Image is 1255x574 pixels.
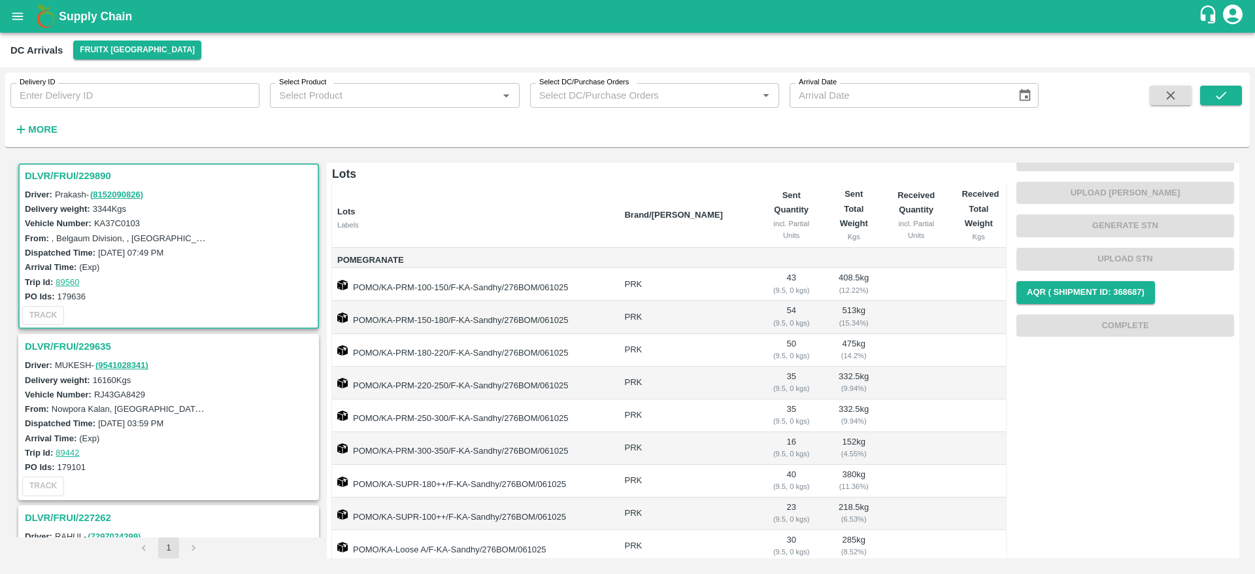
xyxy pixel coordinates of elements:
td: 513 kg [826,301,881,333]
label: KA37C0103 [94,218,140,228]
label: Dispatched Time: [25,418,95,428]
div: ( 6.53 %) [837,513,871,525]
img: box [337,509,348,520]
td: POMO/KA-SUPR-180++/F-KA-Sandhy/276BOM/061025 [332,465,614,498]
td: 23 [756,498,826,530]
label: , Belgaum Division, , [GEOGRAPHIC_DATA] [52,233,220,243]
td: 408.5 kg [826,268,881,301]
button: Select DC [73,41,201,59]
td: 54 [756,301,826,333]
div: account of current user [1221,3,1245,30]
label: Driver: [25,360,52,370]
td: 35 [756,367,826,399]
td: PRK [614,268,756,301]
div: ( 9.94 %) [837,415,871,427]
label: (Exp) [79,433,99,443]
button: open drawer [3,1,33,31]
div: ( 9.5, 0 kgs) [767,481,816,492]
label: 3344 Kgs [93,204,126,214]
div: ( 15.34 %) [837,317,871,329]
td: PRK [614,498,756,530]
img: box [337,443,348,454]
td: 35 [756,399,826,432]
td: 50 [756,334,826,367]
span: MUKESH - [55,360,150,370]
label: 16160 Kgs [93,375,131,385]
td: 380 kg [826,465,881,498]
div: ( 9.5, 0 kgs) [767,546,816,558]
input: Select DC/Purchase Orders [534,87,737,104]
label: Select DC/Purchase Orders [539,77,629,88]
label: PO Ids: [25,292,55,301]
h3: DLVR/FRUI/229890 [25,167,316,184]
label: Nowpora Kalan, [GEOGRAPHIC_DATA], [GEOGRAPHIC_DATA], [GEOGRAPHIC_DATA] [52,403,390,414]
label: Delivery weight: [25,204,90,214]
td: 475 kg [826,334,881,367]
label: PO Ids: [25,462,55,472]
div: incl. Partial Units [892,218,941,242]
h3: DLVR/FRUI/227262 [25,509,316,526]
img: box [337,312,348,323]
div: ( 11.36 %) [837,481,871,492]
div: Kgs [962,231,996,243]
a: 89442 [56,448,79,458]
a: (7297024399) [88,532,141,541]
div: ( 9.5, 0 kgs) [767,415,816,427]
button: Open [497,87,514,104]
td: POMO/KA-PRM-180-220/F-KA-Sandhy/276BOM/061025 [332,334,614,367]
div: ( 9.5, 0 kgs) [767,350,816,362]
a: 89560 [56,277,79,287]
button: AQR ( Shipment Id: 368687) [1016,281,1155,304]
div: ( 9.5, 0 kgs) [767,513,816,525]
a: (9541028341) [95,360,148,370]
label: Arrival Time: [25,262,76,272]
td: POMO/KA-PRM-250-300/F-KA-Sandhy/276BOM/061025 [332,399,614,432]
div: customer-support [1198,5,1221,28]
td: 332.5 kg [826,367,881,399]
div: ( 9.5, 0 kgs) [767,448,816,460]
td: POMO/KA-PRM-300-350/F-KA-Sandhy/276BOM/061025 [332,432,614,465]
div: incl. Partial Units [767,218,816,242]
td: 43 [756,268,826,301]
span: Pomegranate [337,253,614,268]
img: box [337,477,348,487]
td: PRK [614,399,756,432]
b: Received Total Weight [962,189,999,228]
button: page 1 [158,537,179,558]
label: [DATE] 07:49 PM [98,248,163,258]
img: box [337,345,348,356]
td: POMO/KA-PRM-100-150/F-KA-Sandhy/276BOM/061025 [332,268,614,301]
td: 16 [756,432,826,465]
button: Choose date [1012,83,1037,108]
button: Open [758,87,775,104]
strong: More [28,124,58,135]
img: box [337,411,348,421]
img: box [337,280,348,290]
label: Delivery weight: [25,375,90,385]
td: PRK [614,334,756,367]
div: Kgs [837,231,871,243]
td: 218.5 kg [826,498,881,530]
div: ( 9.5, 0 kgs) [767,382,816,394]
label: Delivery ID [20,77,55,88]
label: RJ43GA8429 [94,390,145,399]
td: 285 kg [826,530,881,563]
div: ( 14.2 %) [837,350,871,362]
b: Brand/[PERSON_NAME] [624,210,722,220]
b: Sent Total Weight [840,189,868,228]
a: Supply Chain [59,7,1198,25]
div: Labels [337,219,614,231]
input: Enter Delivery ID [10,83,259,108]
label: 179101 [58,462,86,472]
td: PRK [614,301,756,333]
label: [DATE] 03:59 PM [98,418,163,428]
label: Driver: [25,190,52,199]
td: PRK [614,465,756,498]
span: RAHUL - [55,532,142,541]
td: PRK [614,367,756,399]
b: Lots [337,207,355,216]
div: ( 4.55 %) [837,448,871,460]
button: More [10,118,61,141]
label: Vehicle Number: [25,218,92,228]
img: box [337,378,348,388]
